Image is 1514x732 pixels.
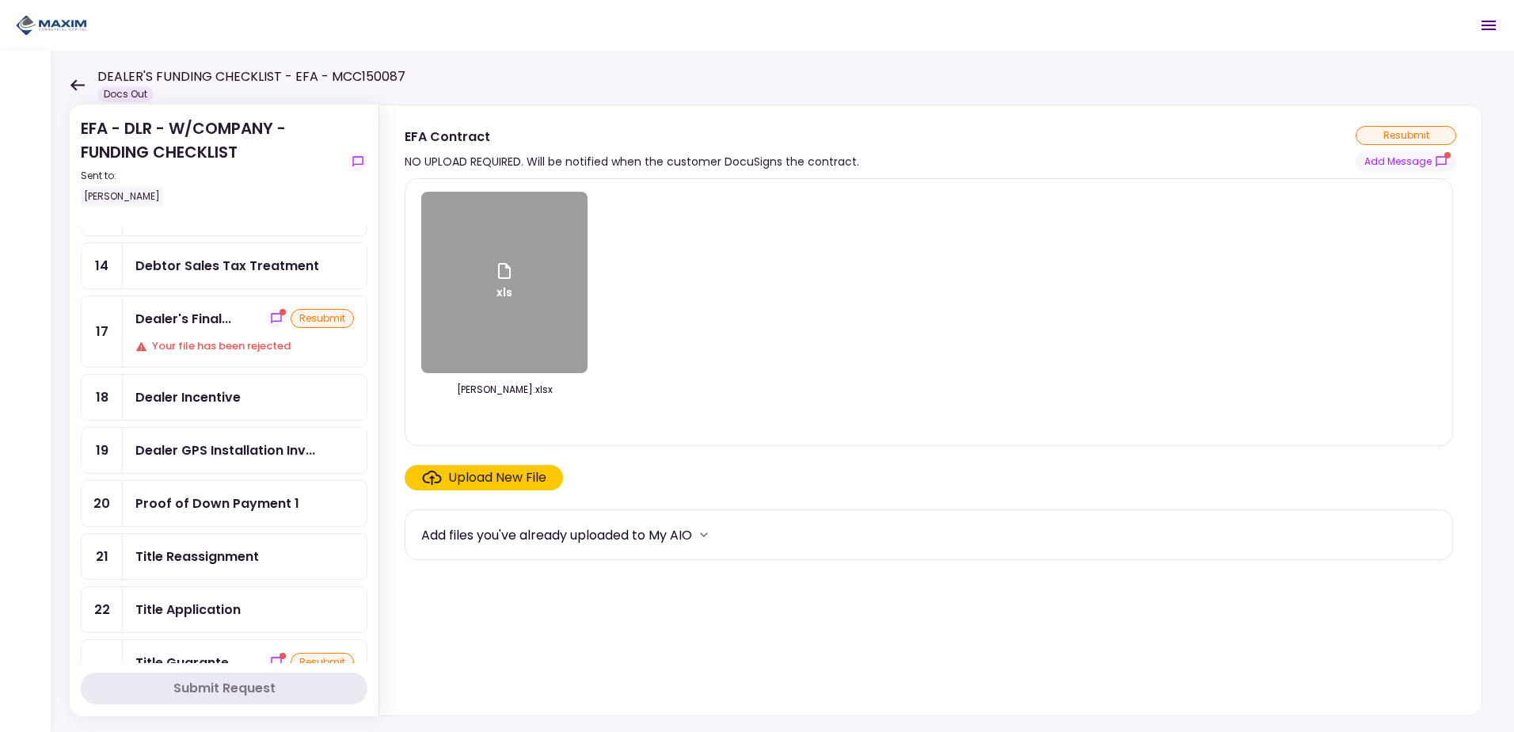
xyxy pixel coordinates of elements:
[97,86,154,102] div: Docs Out
[135,653,238,673] div: Title Guarantee
[1470,6,1508,44] button: Open menu
[81,242,367,289] a: 14Debtor Sales Tax Treatment
[173,679,276,698] div: Submit Request
[81,295,367,368] a: 17Dealer's Final Invoiceshow-messagesresubmitYour file has been rejected
[81,427,367,474] a: 19Dealer GPS Installation Invoice
[81,169,342,183] div: Sent to:
[495,261,514,304] div: xls
[291,309,354,328] div: resubmit
[448,468,546,487] div: Upload New File
[135,440,315,460] div: Dealer GPS Installation Invoice
[82,428,123,473] div: 19
[267,309,286,328] button: show-messages
[405,465,563,490] span: Click here to upload the required document
[348,152,367,171] button: show-messages
[81,533,367,580] a: 21Title Reassignment
[82,243,123,288] div: 14
[135,600,241,620] div: Title Application
[135,494,299,513] div: Proof of Down Payment 1
[81,673,367,704] button: Submit Request
[82,296,123,367] div: 17
[82,587,123,632] div: 22
[267,653,286,672] button: show-messages
[81,374,367,421] a: 18Dealer Incentive
[405,152,859,171] div: NO UPLOAD REQUIRED. Will be notified when the customer DocuSigns the contract.
[291,653,354,672] div: resubmit
[405,127,859,147] div: EFA Contract
[135,309,231,329] div: Dealer's Final Invoice
[135,338,354,354] div: Your file has been rejected
[1356,126,1456,145] div: resubmit
[1356,151,1456,172] button: show-messages
[82,481,123,526] div: 20
[16,13,87,37] img: Partner icon
[81,116,342,207] div: EFA - DLR - W/COMPANY - FUNDING CHECKLIST
[692,523,716,547] button: more
[135,547,259,566] div: Title Reassignment
[82,375,123,420] div: 18
[135,256,319,276] div: Debtor Sales Tax Treatment
[97,67,405,86] h1: DEALER'S FUNDING CHECKLIST - EFA - MCC150087
[81,639,367,711] a: 23Title Guaranteeshow-messagesresubmitYour file has been rejected
[81,480,367,527] a: 20Proof of Down Payment 1
[82,640,123,711] div: 23
[421,383,588,397] div: WELTON.xlsx
[81,186,163,207] div: [PERSON_NAME]
[82,534,123,579] div: 21
[421,525,692,545] div: Add files you've already uploaded to My AIO
[135,387,241,407] div: Dealer Incentive
[81,586,367,633] a: 22Title Application
[378,105,1482,716] div: EFA ContractNO UPLOAD REQUIRED. Will be notified when the customer DocuSigns the contract.resubmi...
